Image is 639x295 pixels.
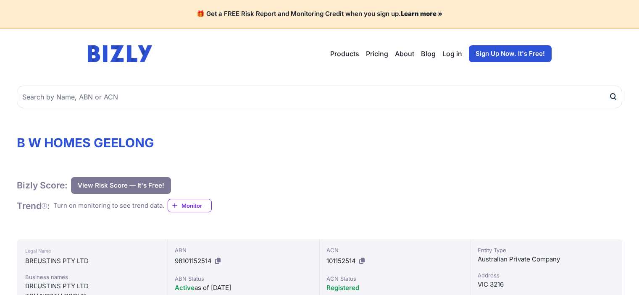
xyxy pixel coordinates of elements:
[17,180,68,191] h1: Bizly Score:
[421,49,436,59] a: Blog
[168,199,212,212] a: Monitor
[395,49,414,59] a: About
[175,283,312,293] div: as of [DATE]
[175,257,212,265] span: 98101152514
[478,246,615,254] div: Entity Type
[181,201,211,210] span: Monitor
[17,200,50,211] h1: Trend :
[401,10,442,18] a: Learn more »
[25,281,159,291] div: BREUSTINS PTY LTD
[478,254,615,264] div: Australian Private Company
[25,256,159,266] div: BREUSTINS PTY LTD
[17,135,622,150] h1: B W HOMES GEELONG
[25,246,159,256] div: Legal Name
[326,257,356,265] span: 101152514
[366,49,388,59] a: Pricing
[326,284,359,292] span: Registered
[442,49,462,59] a: Log in
[326,246,464,254] div: ACN
[53,201,164,211] div: Turn on monitoring to see trend data.
[175,274,312,283] div: ABN Status
[478,271,615,279] div: Address
[175,284,195,292] span: Active
[25,273,159,281] div: Business names
[175,246,312,254] div: ABN
[326,274,464,283] div: ACN Status
[478,279,615,290] div: VIC 3216
[17,86,622,108] input: Search by Name, ABN or ACN
[469,45,552,62] a: Sign Up Now. It's Free!
[71,177,171,194] button: View Risk Score — It's Free!
[10,10,629,18] h4: 🎁 Get a FREE Risk Report and Monitoring Credit when you sign up.
[330,49,359,59] button: Products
